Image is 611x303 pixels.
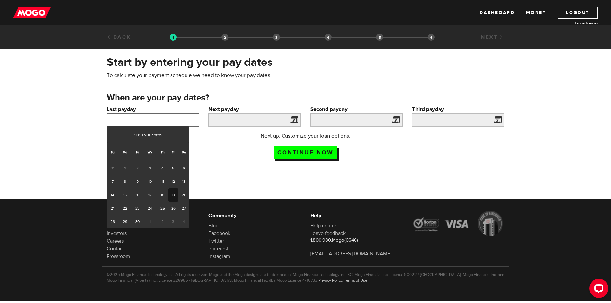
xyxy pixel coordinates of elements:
span: 31 [107,162,118,175]
a: 19 [168,188,178,202]
span: Friday [172,150,175,154]
a: 13 [178,175,189,188]
a: 2 [131,162,143,175]
a: 16 [131,188,143,202]
a: 29 [118,215,131,228]
a: Facebook [208,230,230,237]
img: legal-icons-92a2ffecb4d32d839781d1b4e4802d7b.png [412,211,504,236]
a: Careers [107,238,124,244]
a: Prev [107,132,114,139]
a: 3 [144,162,157,175]
span: September [134,133,153,138]
span: 3 [168,215,178,228]
a: 11 [157,175,168,188]
a: 15 [118,188,131,202]
a: 24 [144,202,157,215]
span: Next [183,132,188,137]
span: Prev [108,132,113,137]
a: 23 [131,202,143,215]
h6: Help [310,212,403,219]
a: Dashboard [480,7,515,19]
a: Terms of Use [344,278,367,283]
a: 22 [118,202,131,215]
h3: When are your pay dates? [107,93,504,103]
a: Back [107,34,131,41]
a: 14 [107,188,118,202]
span: 2 [157,215,168,228]
a: 30 [131,215,143,228]
span: 4 [178,215,189,228]
a: Twitter [208,238,224,244]
a: Instagram [208,253,230,259]
a: Next [182,132,189,139]
h6: Community [208,212,301,219]
a: Help centre [310,223,336,229]
p: 1.800.980.Mogo(6646) [310,237,403,244]
p: To calculate your payment schedule we need to know your pay dates. [107,72,504,79]
span: Tuesday [136,150,139,154]
a: [EMAIL_ADDRESS][DOMAIN_NAME] [310,251,391,257]
p: ©2025 Mogo Finance Technology Inc. All rights reserved. Mogo and the Mogo designs are trademarks ... [107,272,504,283]
a: Pressroom [107,253,130,259]
a: Privacy Policy [318,278,342,283]
span: Saturday [182,150,186,154]
a: Pinterest [208,245,228,252]
span: Wednesday [148,150,152,154]
a: 18 [157,188,168,202]
a: 26 [168,202,178,215]
a: 27 [178,202,189,215]
a: Next [481,34,504,41]
a: Leave feedback [310,230,346,237]
a: Investors [107,230,127,237]
a: Money [526,7,546,19]
a: Logout [558,7,598,19]
input: Continue now [274,146,337,159]
a: 17 [144,188,157,202]
h2: Start by entering your pay dates [107,56,504,69]
a: 25 [157,202,168,215]
a: 28 [107,215,118,228]
a: 6 [178,162,189,175]
label: Last payday [107,106,199,113]
a: 1 [118,162,131,175]
a: Lender licences [550,21,598,25]
img: mogo_logo-11ee424be714fa7cbb0f0f49df9e16ec.png [13,7,51,19]
span: Sunday [111,150,115,154]
a: 21 [107,202,118,215]
span: 2025 [154,133,162,138]
a: 20 [178,188,189,202]
span: Thursday [161,150,165,154]
img: transparent-188c492fd9eaac0f573672f40bb141c2.gif [170,34,177,41]
a: 5 [168,162,178,175]
a: Contact [107,245,124,252]
a: 4 [157,162,168,175]
a: 7 [107,175,118,188]
label: Next payday [208,106,301,113]
p: Next up: Customize your loan options. [242,132,369,140]
a: 10 [144,175,157,188]
iframe: LiveChat chat widget [584,276,611,303]
a: 8 [118,175,131,188]
label: Second payday [310,106,403,113]
label: Third payday [412,106,504,113]
span: Monday [123,150,127,154]
span: 1 [144,215,157,228]
a: Blog [208,223,219,229]
a: 12 [168,175,178,188]
a: 9 [131,175,143,188]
